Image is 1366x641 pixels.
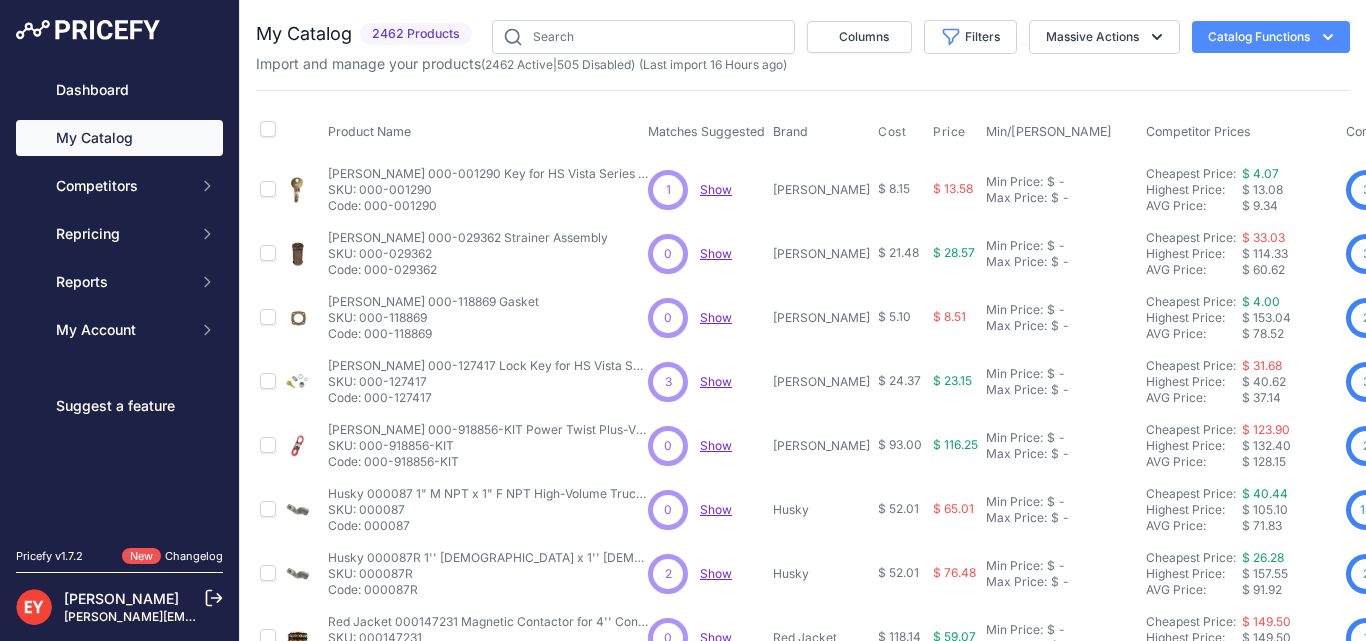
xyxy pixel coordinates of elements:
div: $ [1047,494,1055,510]
div: Highest Price: [1146,502,1242,518]
span: Brand [773,124,808,139]
span: $ 116.25 [933,437,978,452]
button: Columns [807,21,912,53]
div: $ [1047,622,1055,638]
span: $ 52.01 [878,565,919,580]
span: $ 157.55 [1242,566,1288,581]
p: [PERSON_NAME] 000-029362 Strainer Assembly [328,230,608,246]
div: - [1059,190,1069,206]
span: Min/[PERSON_NAME] [986,124,1112,139]
span: $ 40.62 [1242,374,1286,389]
span: $ 23.15 [933,373,972,388]
a: $ 4.07 [1242,166,1279,181]
a: Cheapest Price: [1146,294,1236,309]
div: $ [1051,318,1059,334]
span: New [122,548,161,565]
p: [PERSON_NAME] 000-118869 Gasket [328,294,539,310]
div: Highest Price: [1146,246,1242,262]
a: Cheapest Price: [1146,358,1236,373]
span: 1 [666,181,671,199]
button: Price [933,124,970,140]
span: $ 76.48 [933,565,976,580]
span: 0 [664,437,672,455]
div: Min Price: [986,366,1043,382]
img: Pricefy Logo [16,20,160,40]
div: Highest Price: [1146,182,1242,198]
a: $ 123.90 [1242,422,1290,437]
a: Cheapest Price: [1146,614,1236,629]
a: Changelog [165,549,223,563]
a: Show [700,246,732,261]
span: $ 52.01 [878,501,919,516]
div: Highest Price: [1146,566,1242,582]
div: - [1055,302,1065,318]
a: $ 33.03 [1242,230,1285,245]
p: Import and manage your products [256,54,787,74]
p: SKU: 000-918856-KIT [328,438,648,454]
div: $ 91.92 [1242,582,1338,598]
span: 2 [665,565,672,583]
div: AVG Price: [1146,198,1242,214]
p: Code: 000-029362 [328,262,608,278]
p: SKU: 000-001290 [328,182,648,198]
p: Code: 000-001290 [328,198,648,214]
div: $ [1051,254,1059,270]
a: $ 149.50 [1242,614,1291,629]
div: Highest Price: [1146,374,1242,390]
div: $ [1047,366,1055,382]
div: AVG Price: [1146,582,1242,598]
div: Min Price: [986,174,1043,190]
p: Code: 000087 [328,518,648,534]
a: Show [700,502,732,517]
div: - [1055,558,1065,574]
div: Max Price: [986,510,1047,526]
span: Repricing [56,224,187,244]
p: [PERSON_NAME] [773,374,870,390]
div: - [1059,446,1069,462]
span: Show [700,182,732,197]
span: $ 105.10 [1242,502,1288,517]
div: $ [1051,446,1059,462]
span: Competitors [56,176,187,196]
div: - [1055,430,1065,446]
div: Min Price: [986,494,1043,510]
p: SKU: 000087R [328,566,648,582]
p: [PERSON_NAME] 000-127417 Lock Key for HS Vista Series Fuel Dispensers [328,358,648,374]
div: - [1055,174,1065,190]
p: Code: 000087R [328,582,648,598]
span: 0 [664,501,672,519]
div: - [1059,510,1069,526]
p: Husky 000087R 1'' [DEMOGRAPHIC_DATA] x 1'' [DEMOGRAPHIC_DATA] NPT High-Volume Truck Multi-Plane S... [328,550,648,566]
div: $ 128.15 [1242,454,1338,470]
a: 505 Disabled [557,57,631,72]
span: 3 [665,373,672,391]
span: Show [700,566,732,581]
div: AVG Price: [1146,326,1242,342]
div: - [1059,574,1069,590]
a: Cheapest Price: [1146,422,1236,437]
p: SKU: 000-127417 [328,374,648,390]
span: $ 114.33 [1242,246,1288,261]
a: [PERSON_NAME][EMAIL_ADDRESS][PERSON_NAME][DOMAIN_NAME] [64,609,471,624]
span: $ 65.01 [933,501,974,516]
span: 0 [664,309,672,327]
a: Show [700,310,732,325]
p: Code: 000-118869 [328,326,539,342]
span: ( | ) [481,57,635,72]
div: $ [1047,430,1055,446]
div: $ [1051,510,1059,526]
button: Massive Actions [1029,20,1180,54]
a: $ 31.68 [1242,358,1282,373]
span: 2462 Products [360,23,472,46]
div: - [1055,366,1065,382]
a: [PERSON_NAME] [64,590,179,607]
a: Dashboard [16,72,223,108]
a: Show [700,438,732,453]
div: - [1059,382,1069,398]
div: - [1055,622,1065,638]
a: Show [700,374,732,389]
span: 0 [664,245,672,263]
span: $ 93.00 [878,437,922,452]
div: Min Price: [986,558,1043,574]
